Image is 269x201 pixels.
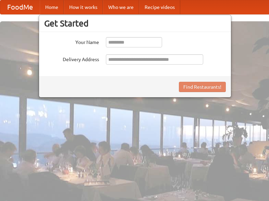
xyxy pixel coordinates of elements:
[103,0,139,14] a: Who we are
[44,18,226,29] h3: Get Started
[139,0,180,14] a: Recipe videos
[0,0,40,14] a: FoodMe
[44,37,99,46] label: Your Name
[44,54,99,63] label: Delivery Address
[64,0,103,14] a: How it works
[179,82,226,92] button: Find Restaurants!
[40,0,64,14] a: Home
